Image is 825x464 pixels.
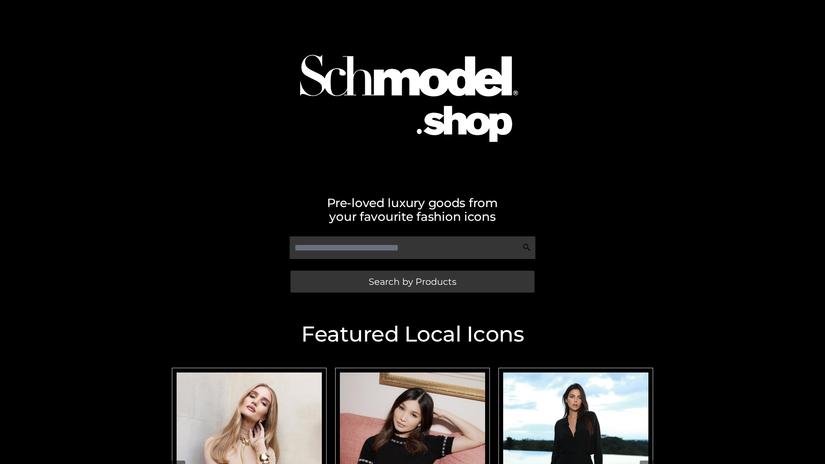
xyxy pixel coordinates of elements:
a: Search by Products [290,271,535,293]
h2: Pre-loved luxury goods from your favourite fashion icons [168,196,657,223]
h2: Featured Local Icons​ [168,324,657,345]
img: Search Icon [522,243,531,252]
span: Search by Products [369,277,456,286]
